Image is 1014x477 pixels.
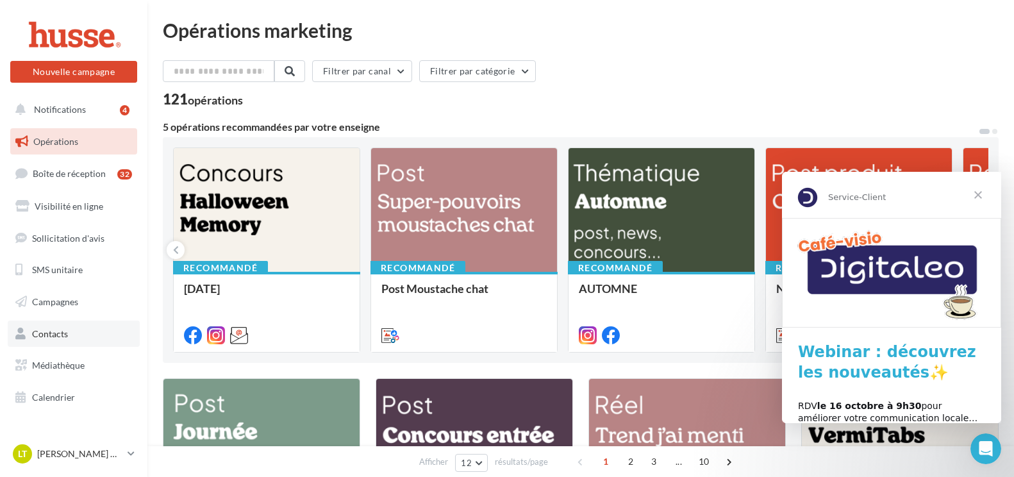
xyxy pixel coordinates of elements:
iframe: Intercom live chat message [782,172,1001,423]
button: Nouvelle campagne [10,61,137,83]
span: 3 [644,451,664,472]
b: le 16 octobre à 9h30 [35,229,140,239]
div: [DATE] [184,282,349,308]
button: Notifications 4 [8,96,135,123]
a: Calendrier [8,384,140,411]
span: Médiathèque [32,360,85,371]
span: 12 [461,458,472,468]
div: 4 [120,105,129,115]
span: Notifications [34,104,86,115]
button: Filtrer par catégorie [419,60,536,82]
span: Campagnes [32,296,78,307]
div: Post Moustache chat [381,282,547,308]
iframe: Intercom live chat [970,433,1001,464]
span: Boîte de réception [33,168,106,179]
div: AUTOMNE [579,282,744,308]
span: Lt [18,448,27,460]
span: 10 [694,451,715,472]
span: Afficher [419,456,448,468]
div: opérations [188,94,243,106]
span: résultats/page [495,456,548,468]
a: Opérations [8,128,140,155]
div: NOUVEAU : Chewy sticks [776,282,942,308]
div: RDV pour améliorer votre communication locale… et attirer plus de clients ! [16,228,203,266]
div: 121 [163,92,243,106]
a: Médiathèque [8,352,140,379]
div: Recommandé [568,261,663,275]
div: 5 opérations recommandées par votre enseigne [163,122,978,132]
div: Recommandé [173,261,268,275]
a: Lt [PERSON_NAME] & [PERSON_NAME] [10,442,137,466]
a: Boîte de réception32 [8,160,140,187]
button: 12 [455,454,488,472]
span: Calendrier [32,392,75,403]
div: Recommandé [765,261,860,275]
div: Opérations marketing [163,21,999,40]
a: Campagnes [8,289,140,315]
span: Contacts [32,328,68,339]
span: Sollicitation d'avis [32,232,104,243]
span: Visibilité en ligne [35,201,103,212]
a: Visibilité en ligne [8,193,140,220]
a: Sollicitation d'avis [8,225,140,252]
button: Filtrer par canal [312,60,412,82]
span: SMS unitaire [32,264,83,275]
a: Contacts [8,321,140,347]
div: 32 [117,169,132,180]
span: 1 [595,451,616,472]
span: Opérations [33,136,78,147]
span: 2 [620,451,641,472]
span: ... [669,451,689,472]
p: [PERSON_NAME] & [PERSON_NAME] [37,448,122,460]
div: Recommandé [370,261,465,275]
a: SMS unitaire [8,256,140,283]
